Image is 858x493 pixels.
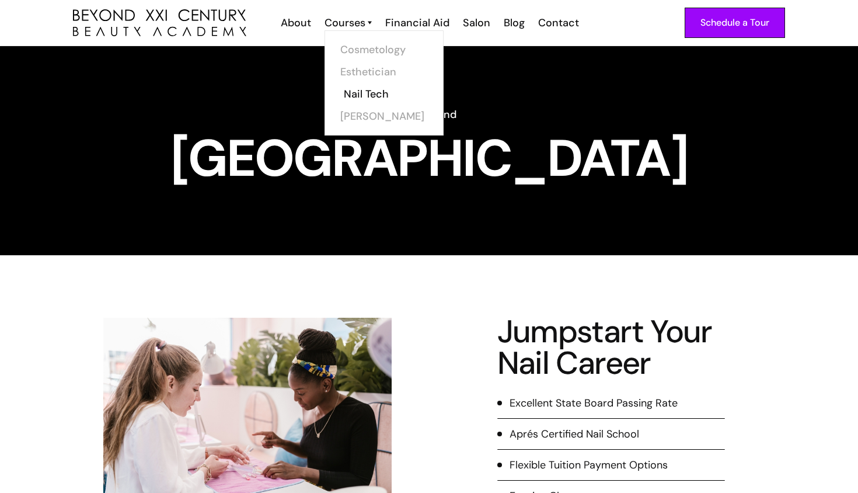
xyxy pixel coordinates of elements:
[340,61,428,83] a: Esthetician
[497,316,725,379] h2: Jumpstart Your Nail Career
[463,15,490,30] div: Salon
[455,15,496,30] a: Salon
[325,15,365,30] div: Courses
[73,9,246,37] img: beyond 21st century beauty academy logo
[700,15,769,30] div: Schedule a Tour
[510,457,668,473] div: Flexible Tuition Payment Options
[510,426,639,442] div: Aprés Certified Nail School
[344,83,431,105] a: Nail Tech
[378,15,455,30] a: Financial Aid
[531,15,585,30] a: Contact
[325,30,444,136] nav: Courses
[496,15,531,30] a: Blog
[385,15,449,30] div: Financial Aid
[73,9,246,37] a: home
[281,15,311,30] div: About
[170,125,688,192] strong: [GEOGRAPHIC_DATA]
[340,39,428,61] a: Cosmetology
[510,395,678,411] div: Excellent State Board Passing Rate
[325,15,372,30] a: Courses
[273,15,317,30] a: About
[538,15,579,30] div: Contact
[340,105,428,127] a: [PERSON_NAME]
[504,15,525,30] div: Blog
[685,8,785,38] a: Schedule a Tour
[73,107,785,122] h6: Go Beyond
